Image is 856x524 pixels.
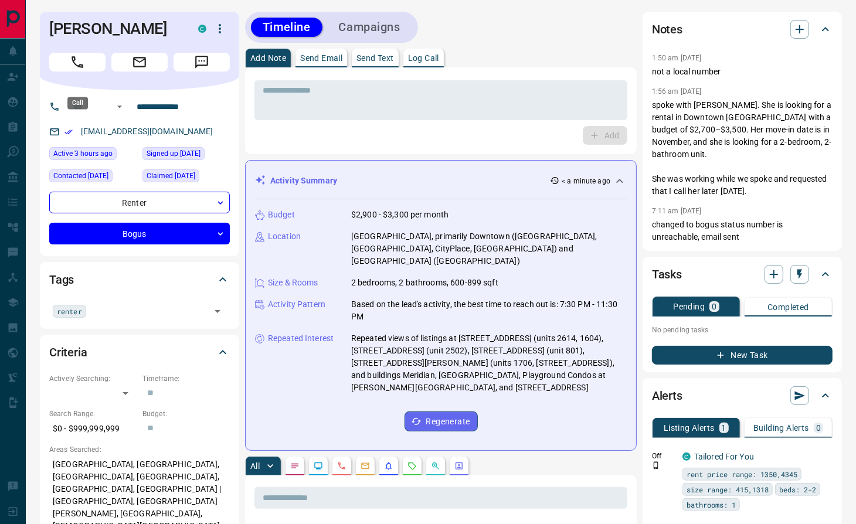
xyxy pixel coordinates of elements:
[268,298,325,311] p: Activity Pattern
[687,499,736,511] span: bathrooms: 1
[652,321,833,339] p: No pending tasks
[652,87,702,96] p: 1:56 am [DATE]
[49,343,87,362] h2: Criteria
[652,346,833,365] button: New Task
[300,54,342,62] p: Send Email
[268,209,295,221] p: Budget
[664,424,715,432] p: Listing Alerts
[562,176,610,186] p: < a minute ago
[407,461,417,471] svg: Requests
[270,175,337,187] p: Activity Summary
[652,260,833,288] div: Tasks
[673,302,705,311] p: Pending
[652,20,682,39] h2: Notes
[174,53,230,72] span: Message
[49,223,230,244] div: Bogus
[57,305,82,317] span: renter
[290,461,300,471] svg: Notes
[351,332,627,394] p: Repeated views of listings at [STREET_ADDRESS] (units 2614, 1604), [STREET_ADDRESS] (unit 2502), ...
[142,409,230,419] p: Budget:
[431,461,440,471] svg: Opportunities
[250,462,260,470] p: All
[268,332,334,345] p: Repeated Interest
[652,219,833,243] p: changed to bogus status number is unreachable, email sent
[49,266,230,294] div: Tags
[712,302,716,311] p: 0
[49,409,137,419] p: Search Range:
[652,66,833,78] p: not a local number
[351,209,449,221] p: $2,900 - $3,300 per month
[142,373,230,384] p: Timeframe:
[49,147,137,164] div: Mon Oct 13 2025
[351,277,498,289] p: 2 bedrooms, 2 bathrooms, 600-899 sqft
[694,452,754,461] a: Tailored For You
[49,192,230,213] div: Renter
[454,461,464,471] svg: Agent Actions
[408,54,439,62] p: Log Call
[682,452,691,461] div: condos.ca
[351,230,627,267] p: [GEOGRAPHIC_DATA], primarily Downtown ([GEOGRAPHIC_DATA], [GEOGRAPHIC_DATA], CityPlace, [GEOGRAPH...
[652,386,682,405] h2: Alerts
[652,15,833,43] div: Notes
[142,169,230,186] div: Thu Mar 24 2022
[816,424,821,432] p: 0
[779,484,816,495] span: beds: 2-2
[147,170,195,182] span: Claimed [DATE]
[49,373,137,384] p: Actively Searching:
[652,207,702,215] p: 7:11 am [DATE]
[767,303,809,311] p: Completed
[722,424,726,432] p: 1
[652,451,675,461] p: Off
[250,54,286,62] p: Add Note
[53,170,108,182] span: Contacted [DATE]
[337,461,347,471] svg: Calls
[652,382,833,410] div: Alerts
[49,338,230,366] div: Criteria
[384,461,393,471] svg: Listing Alerts
[147,148,201,159] span: Signed up [DATE]
[53,148,113,159] span: Active 3 hours ago
[327,18,412,37] button: Campaigns
[49,444,230,455] p: Areas Searched:
[652,265,682,284] h2: Tasks
[652,99,833,198] p: spoke with [PERSON_NAME]. She is looking for a rental in Downtown [GEOGRAPHIC_DATA] with a budget...
[49,53,106,72] span: Call
[81,127,213,136] a: [EMAIL_ADDRESS][DOMAIN_NAME]
[268,277,318,289] p: Size & Rooms
[687,468,797,480] span: rent price range: 1350,4345
[652,54,702,62] p: 1:50 am [DATE]
[753,424,809,432] p: Building Alerts
[49,419,137,438] p: $0 - $999,999,999
[251,18,322,37] button: Timeline
[405,411,478,431] button: Regenerate
[64,128,73,136] svg: Email Verified
[142,147,230,164] div: Thu Mar 24 2022
[314,461,323,471] svg: Lead Browsing Activity
[268,230,301,243] p: Location
[113,100,127,114] button: Open
[111,53,168,72] span: Email
[652,461,660,469] svg: Push Notification Only
[67,97,88,109] div: Call
[49,270,74,289] h2: Tags
[49,169,137,186] div: Wed Oct 08 2025
[209,303,226,319] button: Open
[255,170,627,192] div: Activity Summary< a minute ago
[49,19,181,38] h1: [PERSON_NAME]
[351,298,627,323] p: Based on the lead's activity, the best time to reach out is: 7:30 PM - 11:30 PM
[356,54,394,62] p: Send Text
[198,25,206,33] div: condos.ca
[687,484,769,495] span: size range: 415,1318
[361,461,370,471] svg: Emails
